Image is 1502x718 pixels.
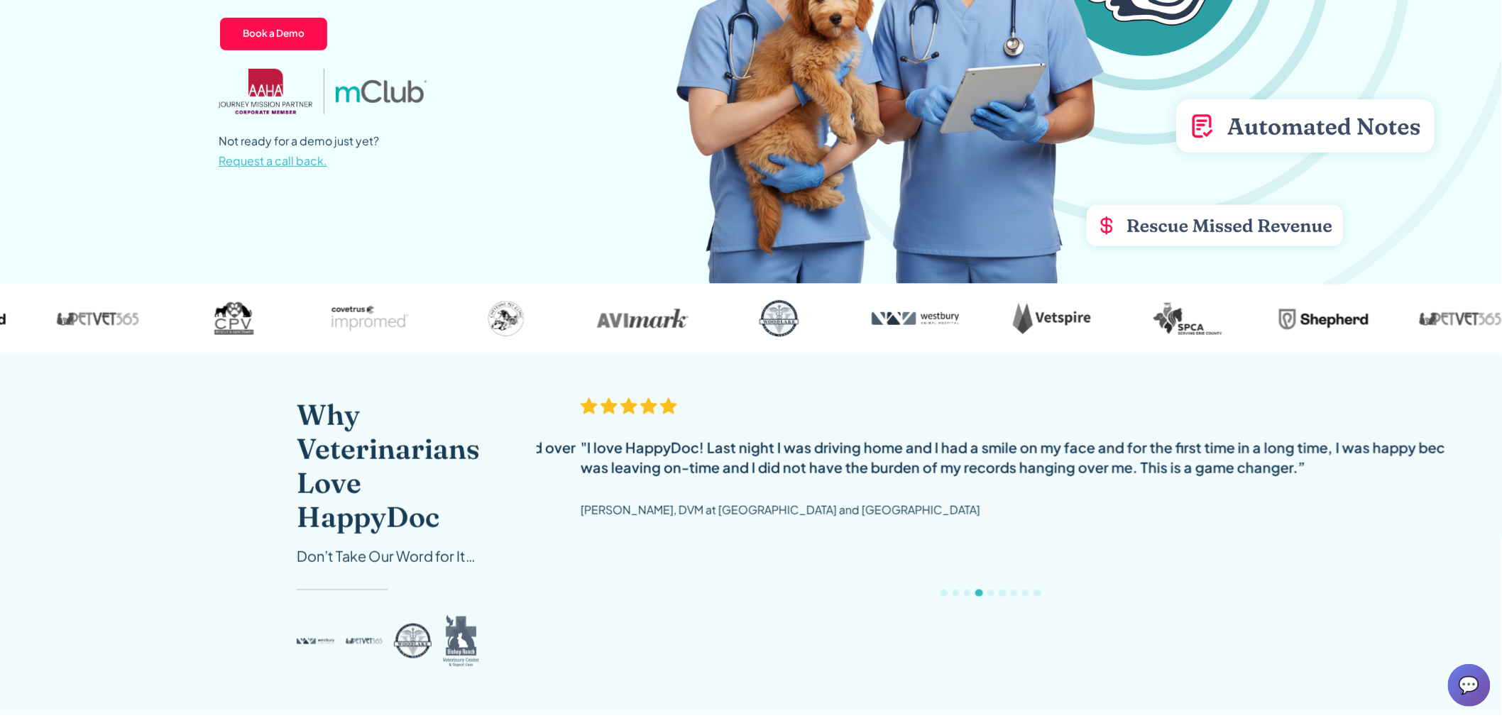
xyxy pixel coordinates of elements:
[346,613,383,670] img: PetVet 365 logo
[723,296,836,341] img: Woodlake
[537,398,1445,611] div: carousel
[219,69,312,114] img: AAHA Advantage logo
[581,438,1489,477] div: "I love HappyDoc! Last night I was driving home and I had a smile on my face and for the first ti...
[297,613,334,670] img: Westbury
[336,80,427,103] img: mclub logo
[1011,590,1018,597] div: Show slide 7 of 9
[314,296,427,341] img: Corvertrus Impromed
[297,546,480,567] div: Don’t Take Our Word for It…
[219,153,327,168] span: Request a call back.
[941,590,948,597] div: Show slide 1 of 9
[219,16,329,52] a: Book a Demo
[1268,296,1381,341] img: Shepherd
[450,296,564,341] img: Cheyenne Pet Clinic
[219,131,379,171] p: Not ready for a demo just yet?
[999,590,1006,597] div: Show slide 6 of 9
[953,590,960,597] div: Show slide 2 of 9
[1022,590,1029,597] div: Show slide 8 of 9
[177,296,291,341] img: CPV
[581,398,1489,611] div: 4 of 9
[1131,296,1245,341] img: SPCA
[586,296,700,341] img: Avimark
[975,590,982,597] div: Show slide 4 of 9
[41,296,155,341] img: PetVet365
[964,590,971,597] div: Show slide 3 of 9
[443,613,481,670] img: Bishop Ranch logo
[1034,590,1041,597] div: Show slide 9 of 9
[859,296,972,341] img: Westbury
[581,500,980,520] p: [PERSON_NAME], DVM at [GEOGRAPHIC_DATA] and [GEOGRAPHIC_DATA]
[297,398,480,534] h2: Why Veterinarians Love HappyDoc
[995,296,1109,341] img: VetSpire
[987,590,994,597] div: Show slide 5 of 9
[394,613,432,670] img: Woodlake logo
